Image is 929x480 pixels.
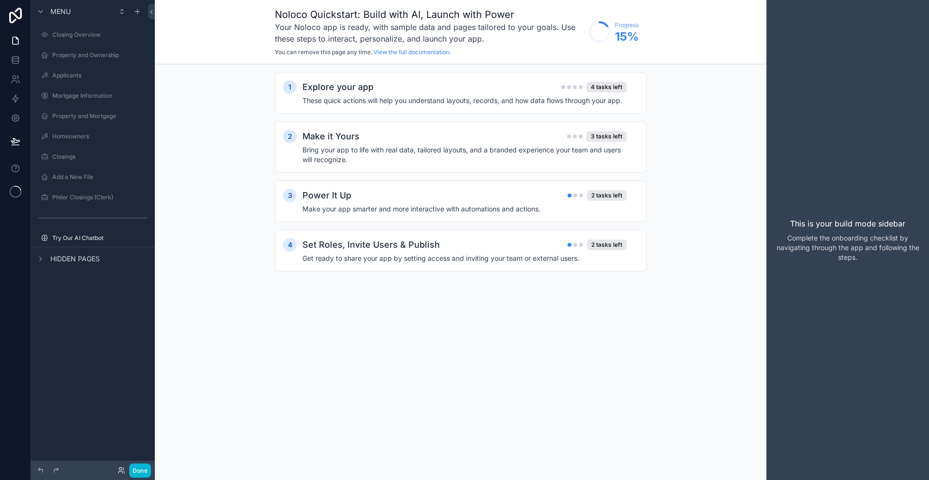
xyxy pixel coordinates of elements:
span: Progress [615,21,639,29]
a: Philer Closings (Clerk) [37,190,149,205]
label: Try Our AI Chatbot [52,234,147,242]
h1: Noloco Quickstart: Build with AI, Launch with Power [275,8,584,21]
a: Closing Overview [37,27,149,43]
a: Applicants [37,68,149,83]
a: Closings [37,149,149,165]
label: Add a New File [52,173,147,181]
label: Philer Closings (Clerk) [52,194,147,201]
label: Homeowners [52,133,147,140]
a: Property and Mortgage [37,108,149,124]
a: Mortgage Information [37,88,149,104]
label: Applicants [52,72,147,79]
span: Hidden pages [50,254,100,264]
span: 15 % [615,29,639,45]
button: Done [129,464,151,478]
label: Mortgage Information [52,92,147,100]
a: View the full documentation. [374,48,451,56]
a: Try Our AI Chatbot [37,230,149,246]
label: Closing Overview [52,31,147,39]
p: This is your build mode sidebar [790,218,905,229]
h3: Your Noloco app is ready, with sample data and pages tailored to your goals. Use these steps to i... [275,21,584,45]
label: Property and Ownership [52,51,147,59]
label: Closings [52,153,147,161]
p: Complete the onboarding checklist by navigating through the app and following the steps. [774,233,921,262]
span: Menu [50,7,71,16]
label: Property and Mortgage [52,112,147,120]
a: Homeowners [37,129,149,144]
a: Add a New File [37,169,149,185]
a: Property and Ownership [37,47,149,63]
span: You can remove this page any time. [275,48,372,56]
